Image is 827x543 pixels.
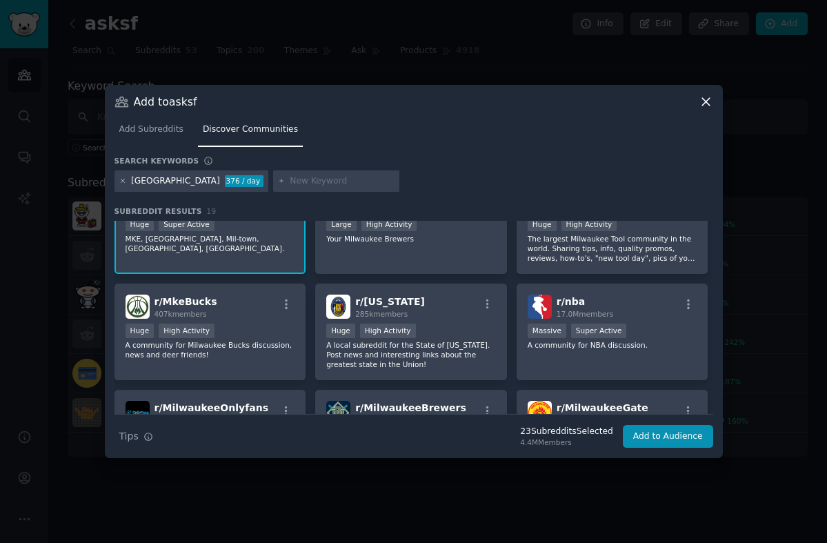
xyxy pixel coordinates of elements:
div: Super Active [159,217,215,231]
p: A community for Milwaukee Bucks discussion, news and deer friends! [126,340,295,359]
div: Super Active [571,324,627,338]
p: A local subreddit for the State of [US_STATE]. Post news and interesting links about the greatest... [326,340,496,369]
a: Discover Communities [198,119,303,147]
input: New Keyword [290,175,395,188]
span: Add Subreddits [119,124,183,136]
span: r/ nba [557,296,585,307]
img: MilwaukeeGate [528,401,552,425]
h3: Search keywords [114,156,199,166]
span: 285k members [355,310,408,318]
p: The largest Milwaukee Tool community in the world. Sharing tips, info, quality promos, reviews, h... [528,234,697,263]
div: 23 Subreddit s Selected [520,426,612,438]
span: 407k members [155,310,207,318]
div: [GEOGRAPHIC_DATA] [131,175,220,188]
div: Huge [126,324,155,338]
button: Tips [114,424,158,448]
div: Massive [528,324,566,338]
img: nba [528,295,552,319]
p: Your Milwaukee Brewers [326,234,496,244]
div: High Activity [159,324,215,338]
div: High Activity [561,217,617,231]
span: r/ MilwaukeeGate [557,402,648,413]
h3: Add to asksf [134,95,197,109]
p: MKE, [GEOGRAPHIC_DATA], Mil-town, [GEOGRAPHIC_DATA], [GEOGRAPHIC_DATA]. [126,234,295,253]
div: Large [326,217,357,231]
img: wisconsin [326,295,350,319]
img: MkeBucks [126,295,150,319]
button: Add to Audience [623,425,713,448]
span: r/ MilwaukeeOnlyfans [155,402,268,413]
div: Huge [528,217,557,231]
span: Tips [119,429,139,444]
div: 376 / day [225,175,263,188]
span: r/ MkeBucks [155,296,217,307]
img: MilwaukeeBrewers [326,401,350,425]
div: Huge [126,217,155,231]
div: Huge [326,324,355,338]
div: High Activity [360,324,416,338]
span: Subreddit Results [114,206,202,216]
div: High Activity [361,217,417,231]
span: Discover Communities [203,124,298,136]
p: A community for NBA discussion. [528,340,697,350]
a: Add Subreddits [114,119,188,147]
span: 17.0M members [557,310,613,318]
div: 4.4M Members [520,437,612,447]
span: 19 [207,207,217,215]
span: r/ MilwaukeeBrewers [355,402,466,413]
span: r/ [US_STATE] [355,296,425,307]
img: MilwaukeeOnlyfans [126,401,150,425]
